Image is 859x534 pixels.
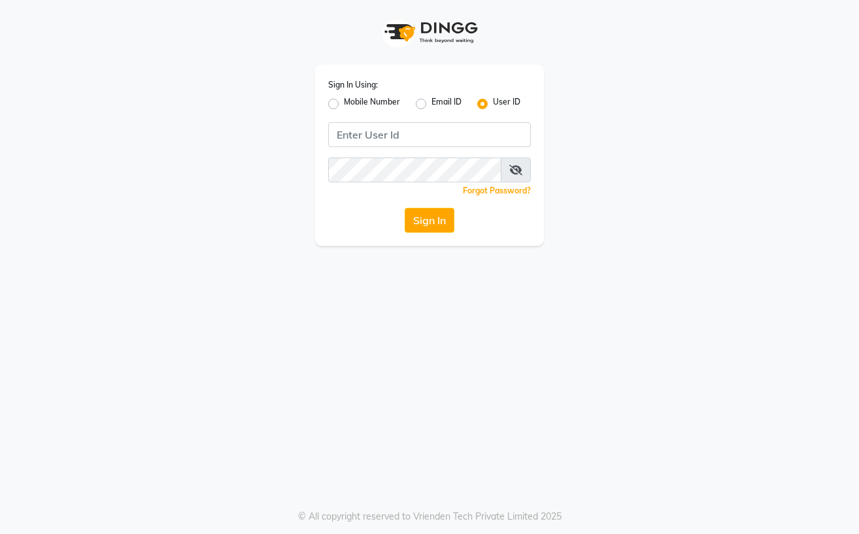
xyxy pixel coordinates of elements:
[344,96,400,112] label: Mobile Number
[463,186,531,195] a: Forgot Password?
[377,13,482,52] img: logo1.svg
[405,208,454,233] button: Sign In
[328,158,501,182] input: Username
[493,96,520,112] label: User ID
[328,79,378,91] label: Sign In Using:
[431,96,462,112] label: Email ID
[328,122,531,147] input: Username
